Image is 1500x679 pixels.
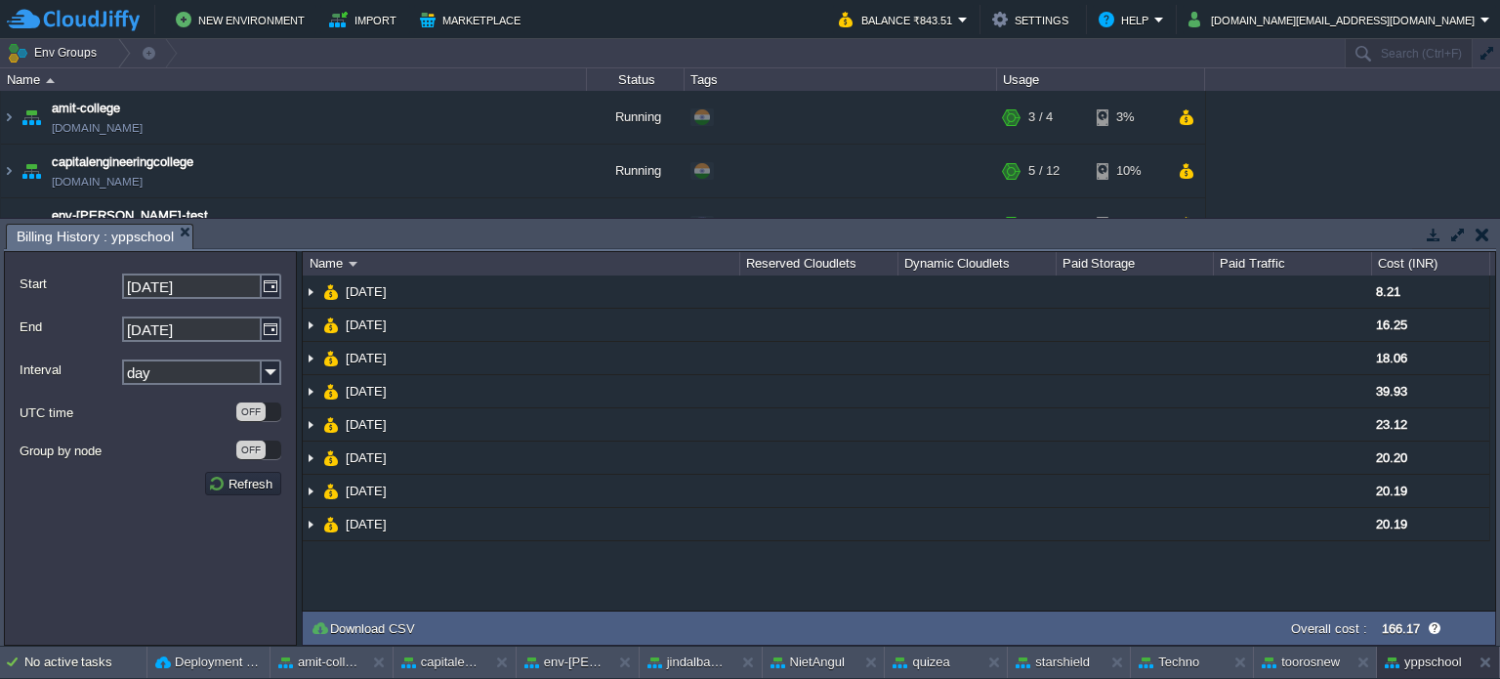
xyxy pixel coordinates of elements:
[741,252,897,276] div: Reserved Cloudlets
[344,383,390,400] a: [DATE]
[329,8,402,31] button: Import
[1376,484,1407,498] span: 20.19
[52,152,193,172] a: capitalengineeringcollege
[18,198,45,251] img: AMDAwAAAACH5BAEAAAAALAAAAAABAAEAAAICRAEAOw==
[1028,91,1053,144] div: 3 / 4
[1262,653,1340,672] button: toorosnew
[992,8,1074,31] button: Settings
[52,206,208,226] a: env-[PERSON_NAME]-test
[1385,653,1462,672] button: yppschool
[344,483,390,499] a: [DATE]
[305,252,739,276] div: Name
[1376,318,1407,332] span: 16.25
[1376,384,1407,399] span: 39.93
[303,342,318,374] img: AMDAwAAAACH5BAEAAAAALAAAAAABAAEAAAICRAEAOw==
[1376,517,1407,531] span: 20.19
[7,39,104,66] button: Env Groups
[1,145,17,197] img: AMDAwAAAACH5BAEAAAAALAAAAAABAAEAAAICRAEAOw==
[208,475,278,492] button: Refresh
[18,145,45,197] img: AMDAwAAAACH5BAEAAAAALAAAAAABAAEAAAICRAEAOw==
[278,653,358,672] button: amit-college
[344,416,390,433] a: [DATE]
[17,225,174,249] span: Billing History : yppschool
[647,653,728,672] button: jindalbarbil
[893,653,949,672] button: quizea
[839,8,958,31] button: Balance ₹843.51
[176,8,311,31] button: New Environment
[1382,621,1420,636] label: 166.17
[46,78,55,83] img: AMDAwAAAACH5BAEAAAAALAAAAAABAAEAAAICRAEAOw==
[323,475,339,507] img: AMDAwAAAACH5BAEAAAAALAAAAAABAAEAAAICRAEAOw==
[1376,417,1407,432] span: 23.12
[303,442,318,474] img: AMDAwAAAACH5BAEAAAAALAAAAAABAAEAAAICRAEAOw==
[323,508,339,540] img: AMDAwAAAACH5BAEAAAAALAAAAAABAAEAAAICRAEAOw==
[1,198,17,251] img: AMDAwAAAACH5BAEAAAAALAAAAAABAAEAAAICRAEAOw==
[1376,450,1407,465] span: 20.20
[588,68,684,91] div: Status
[155,653,262,672] button: Deployment Manager
[1376,351,1407,365] span: 18.06
[52,172,143,191] a: [DOMAIN_NAME]
[20,274,120,294] label: Start
[20,317,120,337] label: End
[401,653,481,672] button: capitalengineeringcollege
[303,408,318,441] img: AMDAwAAAACH5BAEAAAAALAAAAAABAAEAAAICRAEAOw==
[2,68,586,91] div: Name
[686,68,996,91] div: Tags
[998,68,1204,91] div: Usage
[323,342,339,374] img: AMDAwAAAACH5BAEAAAAALAAAAAABAAEAAAICRAEAOw==
[1058,252,1214,276] div: Paid Storage
[323,375,339,407] img: AMDAwAAAACH5BAEAAAAALAAAAAABAAEAAAICRAEAOw==
[52,118,143,138] a: [DOMAIN_NAME]
[303,508,318,540] img: AMDAwAAAACH5BAEAAAAALAAAAAABAAEAAAICRAEAOw==
[1188,8,1480,31] button: [DOMAIN_NAME][EMAIL_ADDRESS][DOMAIN_NAME]
[344,516,390,532] a: [DATE]
[1139,653,1199,672] button: Techno
[771,653,845,672] button: NietAngul
[20,441,234,461] label: Group by node
[587,91,685,144] div: Running
[1097,91,1160,144] div: 3%
[323,276,339,308] img: AMDAwAAAACH5BAEAAAAALAAAAAABAAEAAAICRAEAOw==
[303,475,318,507] img: AMDAwAAAACH5BAEAAAAALAAAAAABAAEAAAICRAEAOw==
[524,653,604,672] button: env-[PERSON_NAME]-test
[18,91,45,144] img: AMDAwAAAACH5BAEAAAAALAAAAAABAAEAAAICRAEAOw==
[1097,198,1160,251] div: 6%
[52,99,120,118] a: amit-college
[1016,653,1090,672] button: starshield
[1,91,17,144] img: AMDAwAAAACH5BAEAAAAALAAAAAABAAEAAAICRAEAOw==
[1373,252,1489,276] div: Cost (INR)
[1028,145,1060,197] div: 5 / 12
[236,441,266,459] div: OFF
[236,403,266,421] div: OFF
[344,317,390,333] a: [DATE]
[587,198,685,251] div: Running
[1099,8,1154,31] button: Help
[20,360,120,380] label: Interval
[344,283,390,300] a: [DATE]
[1418,601,1480,659] iframe: chat widget
[323,442,339,474] img: AMDAwAAAACH5BAEAAAAALAAAAAABAAEAAAICRAEAOw==
[311,619,421,637] button: Download CSV
[303,375,318,407] img: AMDAwAAAACH5BAEAAAAALAAAAAABAAEAAAICRAEAOw==
[349,262,357,267] img: AMDAwAAAACH5BAEAAAAALAAAAAABAAEAAAICRAEAOw==
[1215,252,1371,276] div: Paid Traffic
[344,350,390,366] a: [DATE]
[303,276,318,308] img: AMDAwAAAACH5BAEAAAAALAAAAAABAAEAAAICRAEAOw==
[323,408,339,441] img: AMDAwAAAACH5BAEAAAAALAAAAAABAAEAAAICRAEAOw==
[1097,145,1160,197] div: 10%
[899,252,1056,276] div: Dynamic Cloudlets
[1291,621,1367,636] label: Overall cost :
[24,647,146,678] div: No active tasks
[344,449,390,466] a: [DATE]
